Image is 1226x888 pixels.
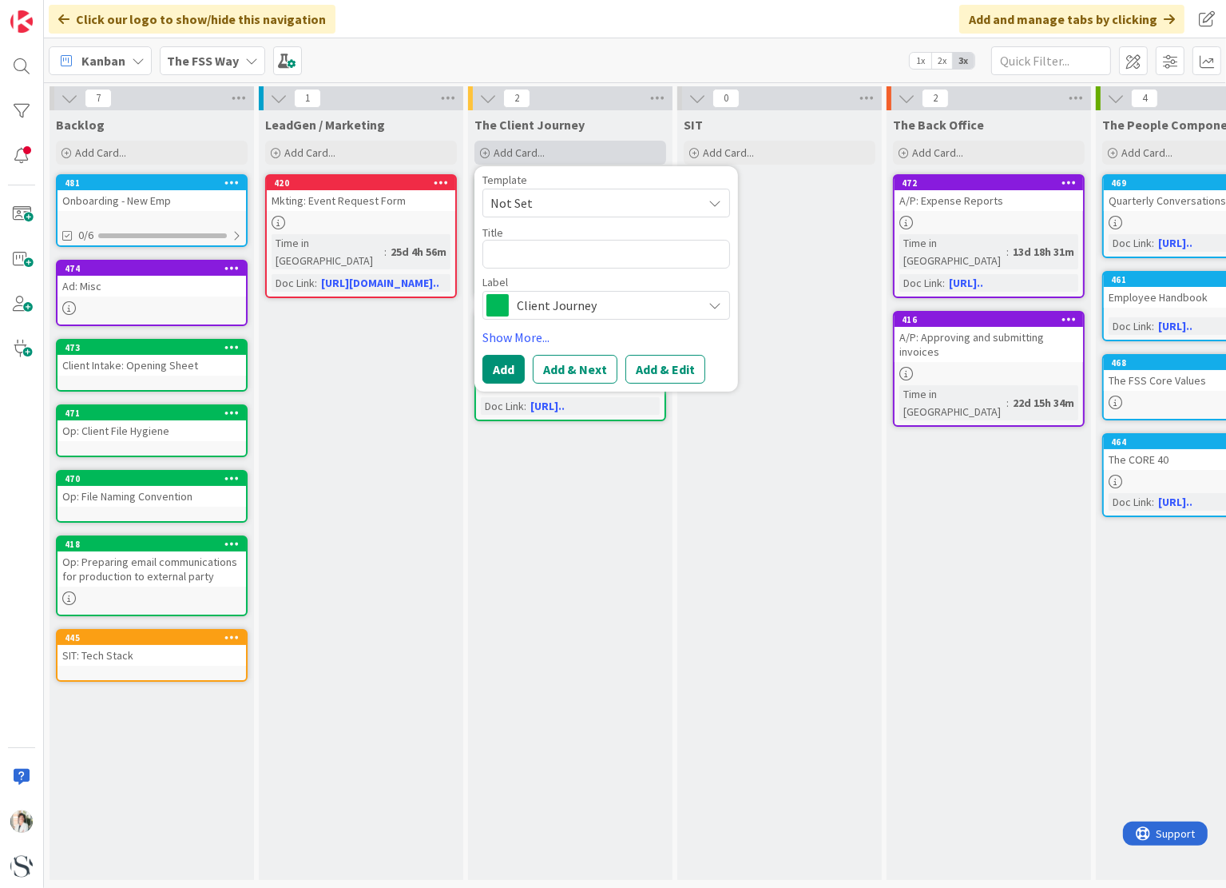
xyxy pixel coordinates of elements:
span: Kanban [81,51,125,70]
label: Title [482,225,503,240]
span: : [942,274,945,292]
div: 471Op: Client File Hygiene [58,406,246,441]
div: 474Ad: Misc [58,261,246,297]
span: Backlog [56,117,105,133]
span: SIT [684,117,703,133]
div: Mkting: Event Request Form [267,190,455,211]
b: The FSS Way [167,53,239,69]
a: 481Onboarding - New Emp0/6 [56,174,248,247]
span: : [1152,234,1154,252]
span: 0/6 [78,227,93,244]
div: 420Mkting: Event Request Form [267,176,455,211]
div: 22d 15h 34m [1009,394,1078,412]
div: 445 [65,632,246,643]
img: avatar [10,855,33,878]
a: [URL].. [1158,495,1192,509]
span: Add Card... [703,145,754,160]
div: Click our logo to show/hide this navigation [49,5,335,34]
div: 13d 18h 31m [1009,243,1078,261]
div: 481 [65,177,246,189]
span: Add Card... [912,145,963,160]
a: [URL].. [1158,319,1192,333]
a: [URL].. [949,276,983,290]
div: 418 [65,539,246,550]
div: 470 [58,472,246,486]
span: 1x [910,53,931,69]
span: LeadGen / Marketing [265,117,385,133]
div: Time in [GEOGRAPHIC_DATA] [272,234,384,269]
a: Show More... [482,328,730,347]
div: 416 [902,314,1083,325]
img: Visit kanbanzone.com [10,10,33,33]
div: 471 [65,408,246,419]
span: : [1006,243,1009,261]
span: 7 [85,89,112,108]
span: 1 [294,89,321,108]
span: 2 [503,89,530,108]
div: 474 [65,263,246,274]
span: 2x [931,53,953,69]
img: KT [10,810,33,833]
button: Add & Next [533,355,617,384]
div: Onboarding - New Emp [58,190,246,211]
span: : [1152,493,1154,511]
div: 481Onboarding - New Emp [58,176,246,211]
a: 473Client Intake: Opening Sheet [56,339,248,392]
div: 472 [902,177,1083,189]
span: : [1152,317,1154,335]
div: A/P: Approving and submitting invoices [895,327,1083,362]
button: Add [482,355,525,384]
div: Op: File Naming Convention [58,486,246,507]
div: Time in [GEOGRAPHIC_DATA] [899,234,1006,269]
div: Client Intake: Opening Sheet [58,355,246,376]
span: Not Set [490,193,690,213]
div: 470Op: File Naming Convention [58,472,246,507]
button: Add & Edit [625,355,705,384]
div: Op: Client File Hygiene [58,420,246,441]
span: 3x [953,53,974,69]
a: 416A/P: Approving and submitting invoicesTime in [GEOGRAPHIC_DATA]:22d 15h 34m [893,311,1085,427]
div: 473 [65,342,246,353]
span: : [524,397,526,415]
a: 445SIT: Tech Stack [56,629,248,682]
div: 416A/P: Approving and submitting invoices [895,313,1083,362]
div: 420 [274,177,455,189]
span: : [384,243,387,261]
span: Template [482,174,527,185]
span: : [1006,394,1009,412]
div: 473Client Intake: Opening Sheet [58,340,246,376]
div: Ad: Misc [58,276,246,297]
span: The Back Office [893,117,984,133]
input: Quick Filter... [991,46,1111,75]
a: [URL].. [530,399,565,413]
span: The Client Journey [474,117,585,133]
div: 472A/P: Expense Reports [895,176,1083,211]
div: Add and manage tabs by clicking [959,5,1184,34]
div: Doc Link [899,274,942,292]
a: 474Ad: Misc [56,260,248,326]
div: 418Op: Preparing email communications for production to external party [58,537,246,587]
div: Op: Preparing email communications for production to external party [58,552,246,587]
span: Add Card... [1121,145,1172,160]
span: 4 [1131,89,1158,108]
span: : [315,274,317,292]
div: 473 [58,340,246,355]
div: Time in [GEOGRAPHIC_DATA] [899,385,1006,420]
div: 472 [895,176,1083,190]
div: 481 [58,176,246,190]
a: [URL].. [1158,236,1192,250]
span: Label [482,277,508,288]
div: 445 [58,631,246,645]
div: 416 [895,313,1083,327]
div: 471 [58,406,246,420]
div: 420 [267,176,455,190]
div: Doc Link [272,274,315,292]
div: A/P: Expense Reports [895,190,1083,211]
span: Client Journey [517,294,694,317]
span: Add Card... [494,145,545,160]
span: Add Card... [75,145,126,160]
div: Doc Link [481,397,524,415]
a: 470Op: File Naming Convention [56,470,248,523]
div: Doc Link [1109,493,1152,511]
a: 472A/P: Expense ReportsTime in [GEOGRAPHIC_DATA]:13d 18h 31mDoc Link:[URL].. [893,174,1085,298]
